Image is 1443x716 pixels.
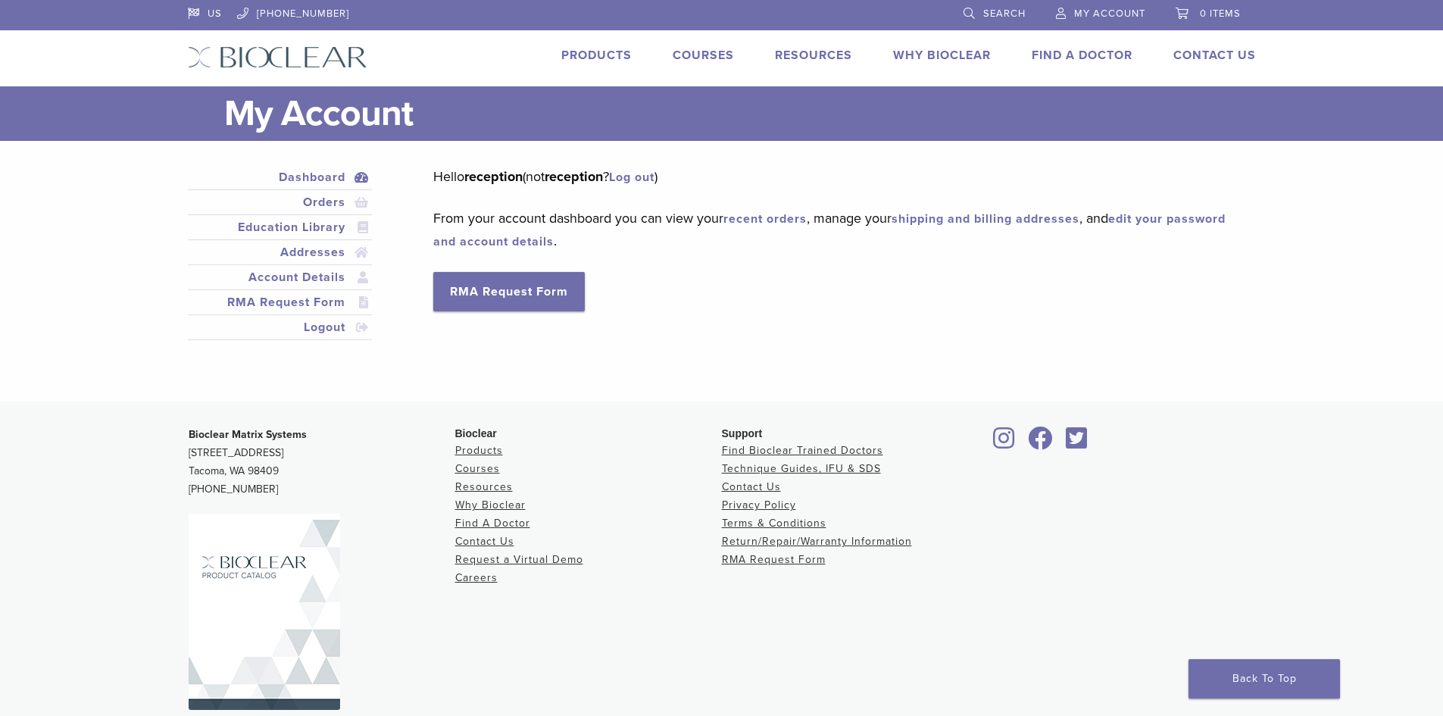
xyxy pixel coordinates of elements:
[722,535,912,548] a: Return/Repair/Warranty Information
[1061,436,1093,451] a: Bioclear
[722,480,781,493] a: Contact Us
[1173,48,1256,63] a: Contact Us
[191,318,370,336] a: Logout
[191,218,370,236] a: Education Library
[545,168,603,185] strong: reception
[893,48,991,63] a: Why Bioclear
[191,193,370,211] a: Orders
[609,170,654,185] a: Log out
[1032,48,1132,63] a: Find A Doctor
[455,553,583,566] a: Request a Virtual Demo
[189,426,455,499] p: [STREET_ADDRESS] Tacoma, WA 98409 [PHONE_NUMBER]
[455,499,526,511] a: Why Bioclear
[722,444,883,457] a: Find Bioclear Trained Doctors
[989,436,1020,451] a: Bioclear
[983,8,1026,20] span: Search
[433,272,585,311] a: RMA Request Form
[189,428,307,441] strong: Bioclear Matrix Systems
[455,517,530,530] a: Find A Doctor
[722,462,881,475] a: Technique Guides, IFU & SDS
[775,48,852,63] a: Resources
[1074,8,1145,20] span: My Account
[892,211,1079,227] a: shipping and billing addresses
[433,165,1232,188] p: Hello (not ? )
[722,517,826,530] a: Terms & Conditions
[1023,436,1058,451] a: Bioclear
[464,168,523,185] strong: reception
[722,499,796,511] a: Privacy Policy
[191,168,370,186] a: Dashboard
[722,427,763,439] span: Support
[455,571,498,584] a: Careers
[224,86,1256,141] h1: My Account
[673,48,734,63] a: Courses
[455,462,500,475] a: Courses
[1200,8,1241,20] span: 0 items
[722,553,826,566] a: RMA Request Form
[188,46,367,68] img: Bioclear
[723,211,807,227] a: recent orders
[191,243,370,261] a: Addresses
[455,480,513,493] a: Resources
[455,444,503,457] a: Products
[455,535,514,548] a: Contact Us
[1188,659,1340,699] a: Back To Top
[455,427,497,439] span: Bioclear
[189,514,340,710] img: Bioclear
[561,48,632,63] a: Products
[433,207,1232,252] p: From your account dashboard you can view your , manage your , and .
[191,293,370,311] a: RMA Request Form
[188,165,373,358] nav: Account pages
[191,268,370,286] a: Account Details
